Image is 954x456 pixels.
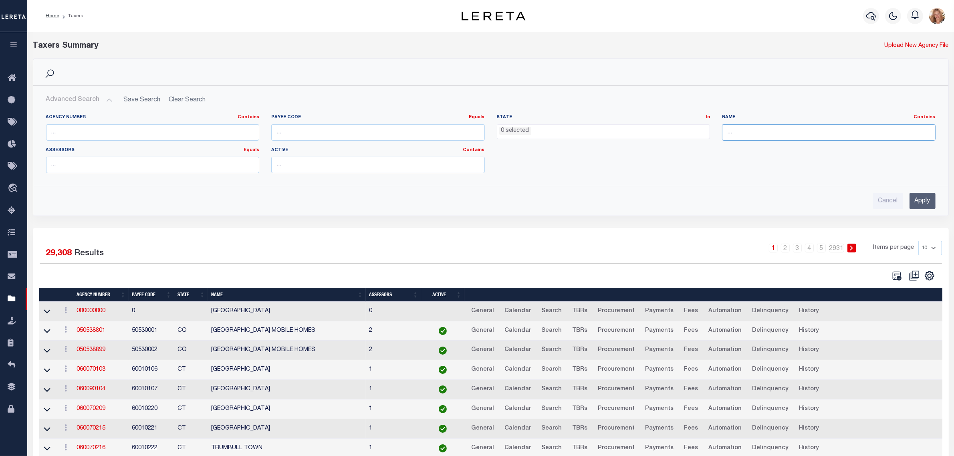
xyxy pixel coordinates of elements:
[641,363,677,376] a: Payments
[366,400,421,419] td: 1
[705,363,745,376] a: Automation
[73,288,129,302] th: Agency Number: activate to sort column ascending
[641,422,677,435] a: Payments
[594,422,638,435] a: Procurement
[680,344,702,357] a: Fees
[174,288,208,302] th: State: activate to sort column ascending
[439,385,447,393] img: check-icon-green.svg
[569,442,591,455] a: TBRs
[594,442,638,455] a: Procurement
[501,442,534,455] a: Calendar
[129,380,174,400] td: 60010107
[569,383,591,396] a: TBRs
[569,325,591,337] a: TBRs
[748,403,792,416] a: Delinquency
[174,419,208,439] td: CT
[641,344,677,357] a: Payments
[538,422,565,435] a: Search
[569,344,591,357] a: TBRs
[271,147,485,154] label: Active
[46,92,113,108] button: Advanced Search
[594,325,638,337] a: Procurement
[817,244,826,252] a: 5
[706,115,710,119] a: In
[501,325,534,337] a: Calendar
[748,344,792,357] a: Delinquency
[208,419,366,439] td: [GEOGRAPHIC_DATA]
[77,367,105,372] a: 060070103
[129,400,174,419] td: 60010220
[464,288,943,302] th: &nbsp;
[793,244,802,252] a: 3
[722,124,936,141] input: ...
[366,341,421,360] td: 2
[680,325,702,337] a: Fees
[501,305,534,318] a: Calendar
[594,363,638,376] a: Procurement
[499,127,531,135] li: 0 selected
[501,344,534,357] a: Calendar
[795,442,823,455] a: History
[538,305,565,318] a: Search
[538,325,565,337] a: Search
[469,115,485,119] a: Equals
[439,327,447,335] img: check-icon-green.svg
[569,422,591,435] a: TBRs
[748,363,792,376] a: Delinquency
[421,288,464,302] th: Active: activate to sort column ascending
[208,360,366,380] td: [GEOGRAPHIC_DATA]
[641,403,677,416] a: Payments
[77,328,105,333] a: 050538801
[77,426,105,431] a: 060070215
[366,321,421,341] td: 2
[129,360,174,380] td: 60010106
[439,366,447,374] img: check-icon-green.svg
[569,363,591,376] a: TBRs
[795,422,823,435] a: History
[208,400,366,419] td: [GEOGRAPHIC_DATA]
[501,363,534,376] a: Calendar
[748,442,792,455] a: Delinquency
[46,249,72,258] span: 29,308
[873,193,903,209] input: Cancel
[914,115,936,119] a: Contains
[501,403,534,416] a: Calendar
[569,305,591,318] a: TBRs
[594,403,638,416] a: Procurement
[208,288,366,302] th: Name: activate to sort column ascending
[748,383,792,396] a: Delinquency
[238,115,259,119] a: Contains
[795,305,823,318] a: History
[468,344,498,357] a: General
[468,403,498,416] a: General
[439,425,447,433] img: check-icon-green.svg
[680,422,702,435] a: Fees
[46,124,260,141] input: ...
[439,405,447,413] img: check-icon-green.svg
[77,406,105,412] a: 060070209
[538,383,565,396] a: Search
[208,341,366,360] td: [GEOGRAPHIC_DATA] MOBILE HOMES
[33,40,717,52] div: Taxers Summary
[795,344,823,357] a: History
[805,244,814,252] a: 4
[174,400,208,419] td: CT
[910,193,936,209] input: Apply
[208,302,366,321] td: [GEOGRAPHIC_DATA]
[795,383,823,396] a: History
[439,444,447,452] img: check-icon-green.svg
[594,383,638,396] a: Procurement
[468,363,498,376] a: General
[769,244,778,252] a: 1
[366,360,421,380] td: 1
[46,147,260,154] label: Assessors
[705,383,745,396] a: Automation
[77,347,105,353] a: 050538899
[366,288,421,302] th: Assessors: activate to sort column ascending
[501,422,534,435] a: Calendar
[75,247,104,260] label: Results
[795,363,823,376] a: History
[641,325,677,337] a: Payments
[129,321,174,341] td: 50530001
[641,442,677,455] a: Payments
